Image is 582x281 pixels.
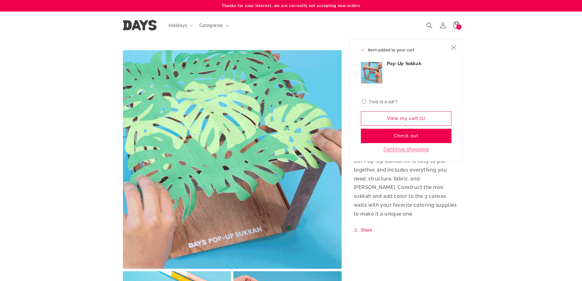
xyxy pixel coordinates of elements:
button: Share [354,226,374,234]
h3: Pop-Up Sukkah [387,61,421,67]
img: Days United [123,20,157,31]
span: Holidays [169,23,187,28]
summary: Holidays [165,19,196,32]
a: View my cart (1) [361,111,451,126]
span: 1 [458,24,460,30]
button: Close [447,41,461,54]
img: Wooden Pop-Up Sukkah (7855775744238) [361,62,382,83]
p: Our Pop-Up Sukkah kit is easy to put together, and includes everything you need: structure, fabri... [354,157,459,219]
summary: Search [423,19,436,32]
div: Item added to your cart [350,39,462,162]
summary: Categories [196,19,231,32]
button: Check out [361,129,451,143]
span: Categories [199,23,223,28]
button: Continue shopping [382,146,431,152]
h2: Item added to your cart [361,47,447,53]
label: This is a gift [369,100,398,104]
